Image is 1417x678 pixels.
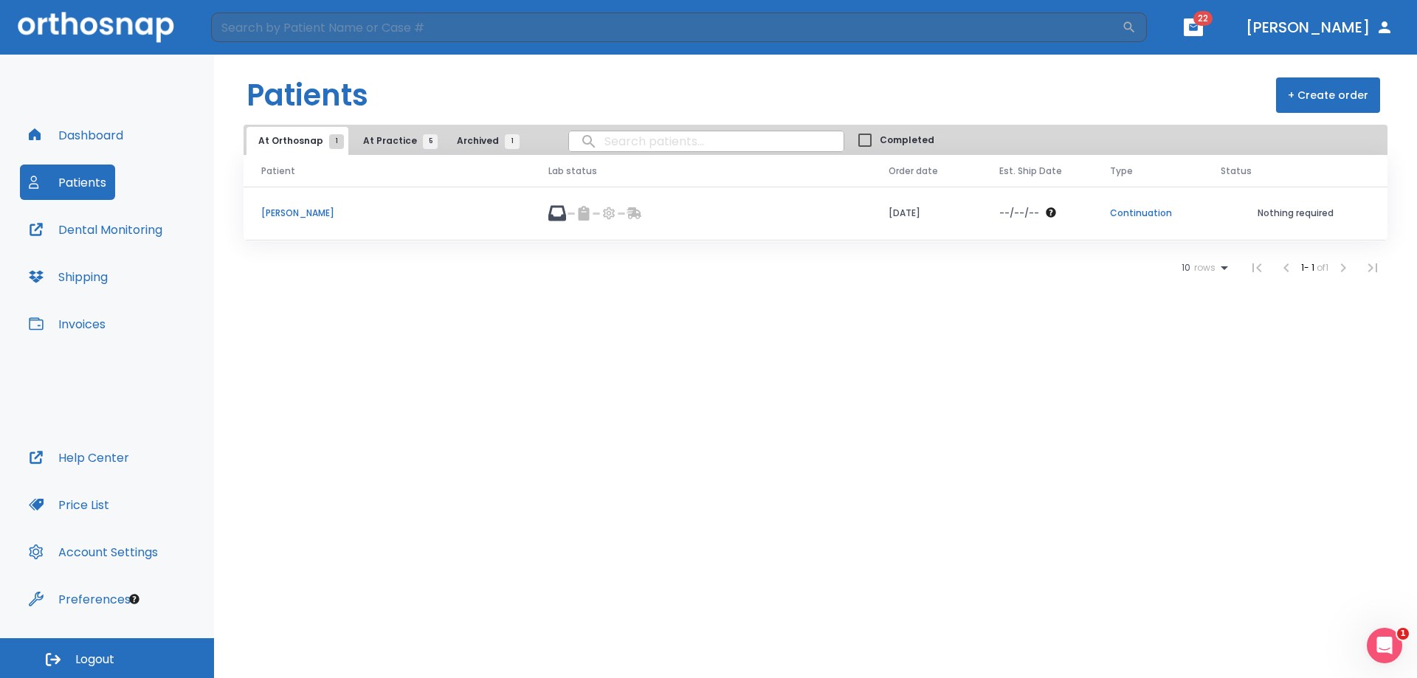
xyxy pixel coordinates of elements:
span: Completed [880,134,934,147]
span: 1 [1397,628,1409,640]
span: 5 [423,134,438,149]
div: The date will be available after approving treatment plan [999,207,1075,220]
span: Type [1110,165,1133,178]
span: 10 [1182,263,1190,273]
button: Dental Monitoring [20,212,171,247]
span: At Orthosnap [258,134,337,148]
button: Invoices [20,306,114,342]
button: [PERSON_NAME] [1240,14,1399,41]
button: Shipping [20,259,117,294]
span: of 1 [1317,261,1328,274]
p: Continuation [1110,207,1185,220]
span: Est. Ship Date [999,165,1062,178]
p: [PERSON_NAME] [261,207,513,220]
p: Nothing required [1221,207,1370,220]
div: tabs [246,127,527,155]
span: 1 [505,134,520,149]
span: 1 - 1 [1301,261,1317,274]
div: Tooltip anchor [128,592,141,606]
button: Price List [20,487,118,522]
span: Order date [889,165,938,178]
span: Patient [261,165,295,178]
button: Dashboard [20,117,132,153]
button: Help Center [20,440,138,475]
span: rows [1190,263,1216,273]
iframe: Intercom live chat [1367,628,1402,663]
button: + Create order [1276,77,1380,113]
input: Search by Patient Name or Case # [211,13,1122,42]
img: Orthosnap [18,12,174,42]
span: Status [1221,165,1252,178]
button: Patients [20,165,115,200]
input: search [569,127,844,156]
td: [DATE] [871,187,982,241]
span: 22 [1193,11,1213,26]
h1: Patients [246,73,368,117]
button: Account Settings [20,534,167,570]
span: Lab status [548,165,597,178]
span: Archived [457,134,512,148]
span: Logout [75,651,114,668]
p: --/--/-- [999,207,1039,220]
span: 1 [329,134,344,149]
button: Preferences [20,581,139,617]
span: At Practice [363,134,430,148]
